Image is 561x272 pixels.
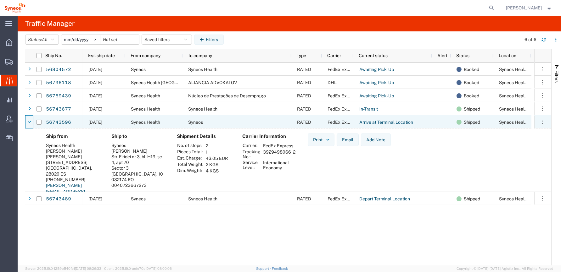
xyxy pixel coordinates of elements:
span: 09/09/2025 [88,93,102,98]
span: FedEx Express [328,93,358,98]
th: Dim. Weight: [177,168,204,174]
button: [PERSON_NAME] [506,4,553,12]
a: 56804572 [46,65,71,75]
span: RATED [297,106,311,112]
span: FedEx Express [328,67,358,72]
h4: Traffic Manager [25,16,75,31]
span: 09/15/2025 [88,67,102,72]
th: Est. Charge: [177,155,204,161]
span: 09/08/2025 [88,106,102,112]
span: RATED [297,196,311,201]
button: Filters [194,35,224,45]
span: Syneos Health Slovakia SRO [131,80,216,85]
a: Depart Terminal Location [359,194,410,204]
span: Filters [554,70,559,83]
span: Carrier [327,53,341,58]
span: [DATE] 08:26:33 [75,267,101,270]
td: 2 KGS [204,161,230,168]
th: Service Level: [242,160,261,171]
span: DHL [328,80,337,85]
div: [PERSON_NAME][STREET_ADDRESS] [46,154,101,165]
span: Booked [464,63,479,76]
span: Booked [464,89,479,102]
div: [PERSON_NAME] [46,148,101,154]
span: Ship No. [45,53,62,58]
th: Total Weight: [177,161,204,168]
span: RATED [297,93,311,98]
span: Current status [359,53,388,58]
td: FedEx Express [261,143,298,149]
button: Saved filters [142,35,192,45]
div: Syneos Health [46,143,101,148]
span: ALIANCIA ADVOKATOV [188,80,237,85]
div: [GEOGRAPHIC_DATA], 10 032174 RO [111,171,167,182]
span: 09/08/2025 [88,120,102,125]
span: 09/12/2025 [88,80,102,85]
td: International Economy [261,160,298,171]
div: 0040723667273 [111,182,167,188]
span: Syneos Health [131,120,160,125]
a: In-Transit [359,104,378,114]
span: Syneos [188,120,203,125]
img: logo [4,3,25,13]
a: Awaiting Pick-Up [359,91,394,101]
span: From company [131,53,160,58]
div: Sector 3 [111,165,167,171]
a: 56796118 [46,78,71,88]
div: Str. Firidei nr 3, bl. H19, sc. 4, apt 70 [111,154,167,165]
a: Feedback [272,267,288,270]
h4: Ship from [46,133,101,139]
span: Location [499,53,516,58]
span: Bianca Suriol Galimany [506,4,542,11]
a: 56743596 [46,117,71,128]
span: Syneos Health [131,93,160,98]
span: FedEx Express [328,196,358,201]
th: Carrier: [242,143,261,149]
span: 09/09/2025 [88,196,102,201]
span: Shipped [464,102,480,116]
span: Núcleo de Prestações de Desemprego [188,93,266,98]
span: Syneos Health [131,106,160,112]
td: 2 [204,143,230,149]
span: Booked [464,76,479,89]
span: Syneos Health [188,106,217,112]
span: RATED [297,120,311,125]
span: Server: 2025.19.0-1259b540fc1 [25,267,101,270]
span: Syneos [131,196,146,201]
h4: Ship to [111,133,167,139]
a: 56759439 [46,91,71,101]
div: [PERSON_NAME] [111,148,167,154]
span: RATED [297,80,311,85]
th: Tracking No.: [242,149,261,160]
td: 43.05 EUR [204,155,230,161]
span: Type [297,53,306,58]
span: [DATE] 08:00:06 [145,267,172,270]
a: Arrive at Terminal Location [359,117,413,128]
span: FedEx Express [328,120,358,125]
img: dropdown [325,137,331,143]
span: Syneos Health [188,196,217,201]
button: Add Note [361,133,391,146]
span: Copyright © [DATE]-[DATE] Agistix Inc., All Rights Reserved [457,266,553,271]
button: Print [308,133,334,146]
div: 6 of 6 [525,36,536,43]
a: Awaiting Pick-Up [359,65,394,75]
span: Shipped [464,192,480,205]
button: Email [337,133,359,146]
span: Syneos Health [188,67,217,72]
span: Shipped [464,116,480,129]
span: Status [456,53,469,58]
h4: Carrier Information [242,133,293,139]
span: RATED [297,67,311,72]
th: Pieces Total: [177,149,204,155]
span: Alert [437,53,447,58]
span: Client: 2025.19.0-aefe70c [104,267,172,270]
a: 56743489 [46,194,71,204]
a: [PERSON_NAME][EMAIL_ADDRESS][PERSON_NAME][DOMAIN_NAME] [46,183,85,206]
span: Est. ship date [88,53,115,58]
a: Awaiting Pick-Up [359,78,394,88]
div: [GEOGRAPHIC_DATA], 28020 ES [46,165,101,177]
td: 1 [204,149,230,155]
input: Not set [100,35,139,44]
span: To company [188,53,212,58]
